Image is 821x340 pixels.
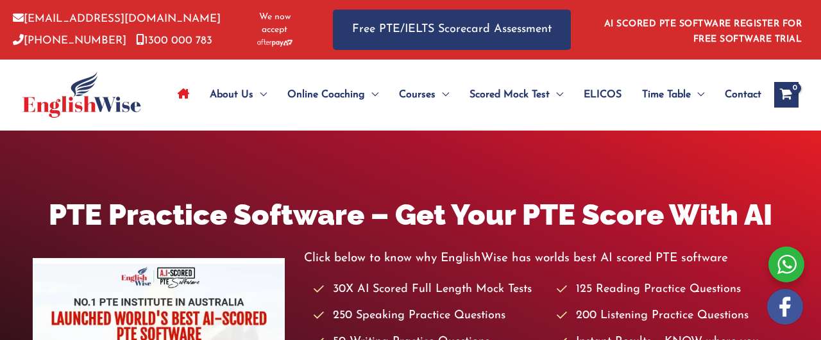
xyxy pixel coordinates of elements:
[557,305,788,327] li: 200 Listening Practice Questions
[13,35,126,46] a: [PHONE_NUMBER]
[248,11,301,36] span: We now accept
[632,72,715,117] a: Time TableMenu Toggle
[199,72,277,117] a: About UsMenu Toggle
[136,35,212,46] a: 1300 000 783
[314,279,545,300] li: 30X AI Scored Full Length Mock Tests
[604,19,802,44] a: AI SCORED PTE SOFTWARE REGISTER FOR FREE SOFTWARE TRIAL
[365,72,378,117] span: Menu Toggle
[257,39,292,46] img: Afterpay-Logo
[573,72,632,117] a: ELICOS
[550,72,563,117] span: Menu Toggle
[314,305,545,327] li: 250 Speaking Practice Questions
[642,72,691,117] span: Time Table
[557,279,788,300] li: 125 Reading Practice Questions
[253,72,267,117] span: Menu Toggle
[277,72,389,117] a: Online CoachingMenu Toggle
[691,72,704,117] span: Menu Toggle
[399,72,436,117] span: Courses
[767,289,803,325] img: white-facebook.png
[389,72,459,117] a: CoursesMenu Toggle
[304,248,788,269] p: Click below to know why EnglishWise has worlds best AI scored PTE software
[597,9,808,51] aside: Header Widget 1
[584,72,622,117] span: ELICOS
[715,72,761,117] a: Contact
[33,195,788,235] h1: PTE Practice Software – Get Your PTE Score With AI
[22,72,141,118] img: cropped-ew-logo
[167,72,761,117] nav: Site Navigation: Main Menu
[470,72,550,117] span: Scored Mock Test
[287,72,365,117] span: Online Coaching
[333,10,571,50] a: Free PTE/IELTS Scorecard Assessment
[13,13,221,24] a: [EMAIL_ADDRESS][DOMAIN_NAME]
[459,72,573,117] a: Scored Mock TestMenu Toggle
[725,72,761,117] span: Contact
[774,82,799,108] a: View Shopping Cart, empty
[210,72,253,117] span: About Us
[436,72,449,117] span: Menu Toggle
